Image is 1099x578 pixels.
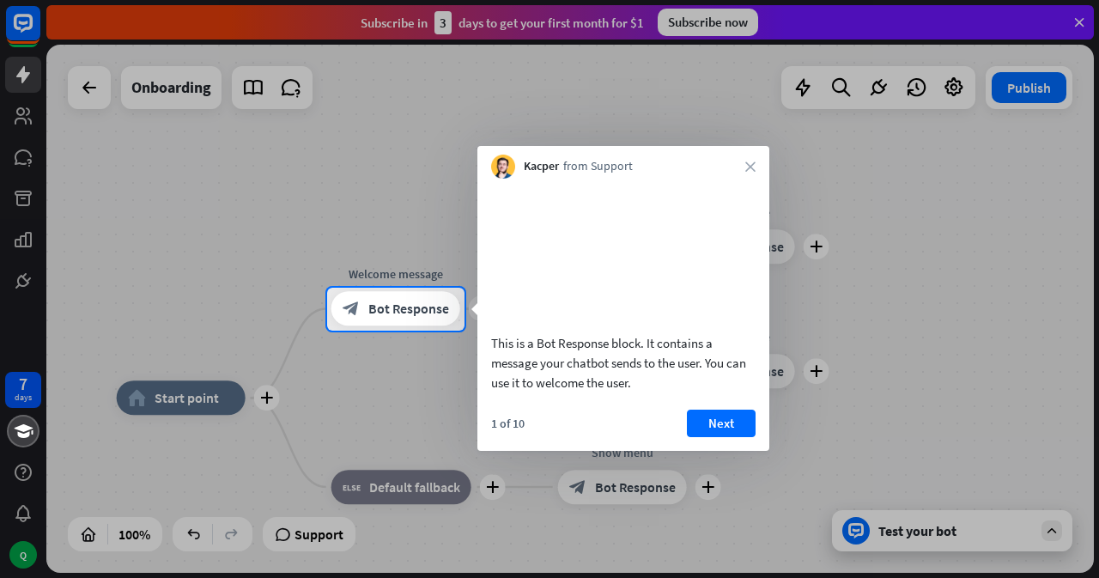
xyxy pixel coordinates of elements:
button: Open LiveChat chat widget [14,7,65,58]
div: 1 of 10 [491,416,525,431]
i: close [745,161,756,172]
span: from Support [563,158,633,175]
button: Next [687,410,756,437]
i: block_bot_response [343,301,360,318]
span: Kacper [524,158,559,175]
div: This is a Bot Response block. It contains a message your chatbot sends to the user. You can use i... [491,333,756,392]
span: Bot Response [368,301,449,318]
